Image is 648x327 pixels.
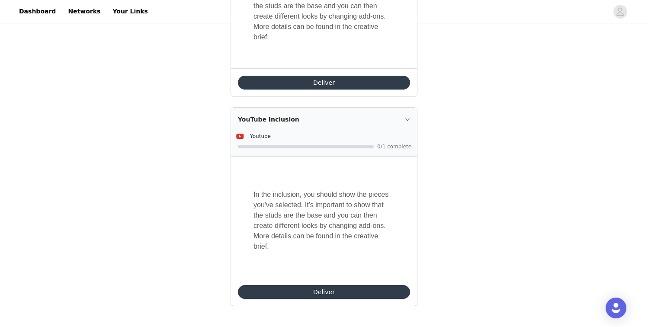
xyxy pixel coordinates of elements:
[250,133,271,139] span: Youtube
[377,144,412,149] span: 0/1 complete
[238,163,410,278] div: Page 2
[253,191,388,250] span: In the inclusion, you should show the pieces you've selected. It’s important to show that the stu...
[606,298,626,318] div: Open Intercom Messenger
[616,5,624,19] div: avatar
[107,2,153,21] a: Your Links
[63,2,106,21] a: Networks
[231,108,417,131] div: icon: rightYouTube Inclusion
[14,2,61,21] a: Dashboard
[238,285,410,299] button: Deliver
[238,76,410,90] button: Deliver
[405,117,410,122] i: icon: right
